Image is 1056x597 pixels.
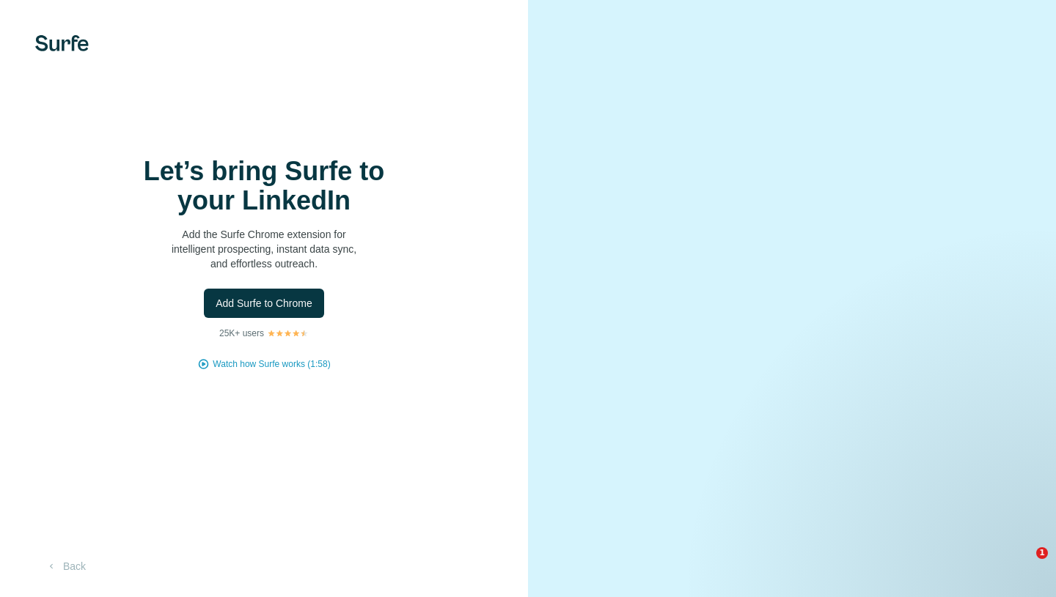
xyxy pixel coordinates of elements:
button: Back [35,553,96,579]
span: Add Surfe to Chrome [216,296,312,311]
p: Add the Surfe Chrome extension for intelligent prospecting, instant data sync, and effortless out... [117,227,411,271]
p: 25K+ users [219,327,264,340]
button: Add Surfe to Chrome [204,289,324,318]
span: 1 [1036,547,1048,559]
img: Surfe's logo [35,35,89,51]
button: Watch how Surfe works (1:58) [213,357,330,371]
h1: Let’s bring Surfe to your LinkedIn [117,157,411,215]
iframe: Intercom live chat [1006,547,1041,582]
img: Rating Stars [267,329,309,338]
